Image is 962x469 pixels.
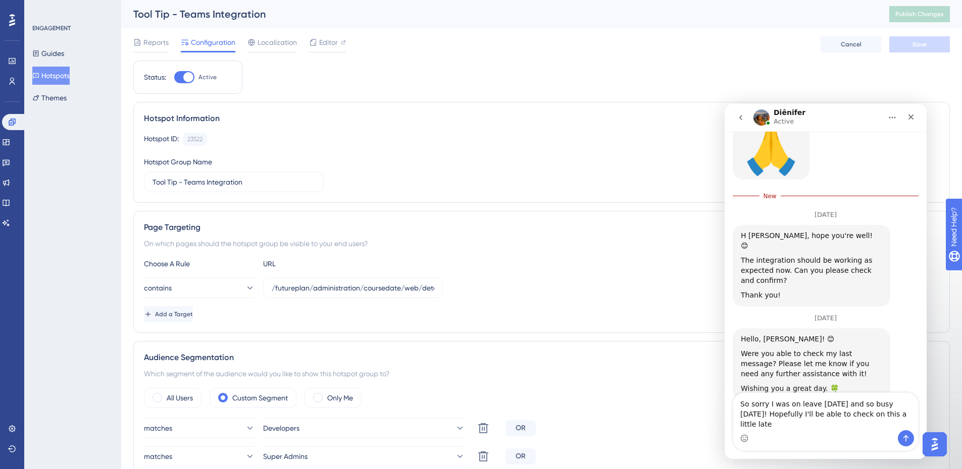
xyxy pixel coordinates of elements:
[32,89,67,107] button: Themes
[144,221,939,233] div: Page Targeting
[263,418,465,438] button: Developers
[198,73,217,81] span: Active
[144,422,172,434] span: matches
[144,306,193,322] button: Add a Target
[32,44,64,63] button: Guides
[258,36,297,48] span: Localization
[841,40,862,48] span: Cancel
[24,3,63,15] span: Need Help?
[144,450,172,462] span: matches
[889,6,950,22] button: Publish Changes
[153,177,315,188] input: Type your Hotspot Group Name here
[144,112,939,125] div: Hotspot Information
[263,422,299,434] span: Developers
[913,40,927,48] span: Save
[187,135,202,143] div: 23522
[144,71,166,83] div: Status:
[144,258,255,270] div: Choose A Rule
[133,7,864,21] div: Tool Tip - Teams Integration
[821,36,881,52] button: Cancel
[263,258,374,270] div: URL
[319,36,338,48] span: Editor
[144,282,172,294] span: contains
[232,392,288,404] label: Custom Segment
[144,351,939,364] div: Audience Segmentation
[327,392,353,404] label: Only Me
[263,446,465,466] button: Super Admins
[272,282,434,294] input: yourwebsite.com/path
[144,446,255,466] button: matches
[32,67,70,85] button: Hotspots
[167,392,193,404] label: All Users
[263,450,308,462] span: Super Admins
[155,310,193,318] span: Add a Target
[143,36,169,48] span: Reports
[505,420,536,436] div: OR
[725,104,927,459] iframe: Intercom live chat
[505,448,536,464] div: OR
[144,418,255,438] button: matches
[32,24,71,32] div: ENGAGEMENT
[144,156,212,168] div: Hotspot Group Name
[144,133,179,146] div: Hotspot ID:
[920,429,950,459] iframe: UserGuiding AI Assistant Launcher
[191,36,235,48] span: Configuration
[144,238,939,250] div: On which pages should the hotspot group be visible to your end users?
[144,368,939,380] div: Which segment of the audience would you like to show this hotspot group to?
[144,278,255,298] button: contains
[889,36,950,52] button: Save
[895,10,944,18] span: Publish Changes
